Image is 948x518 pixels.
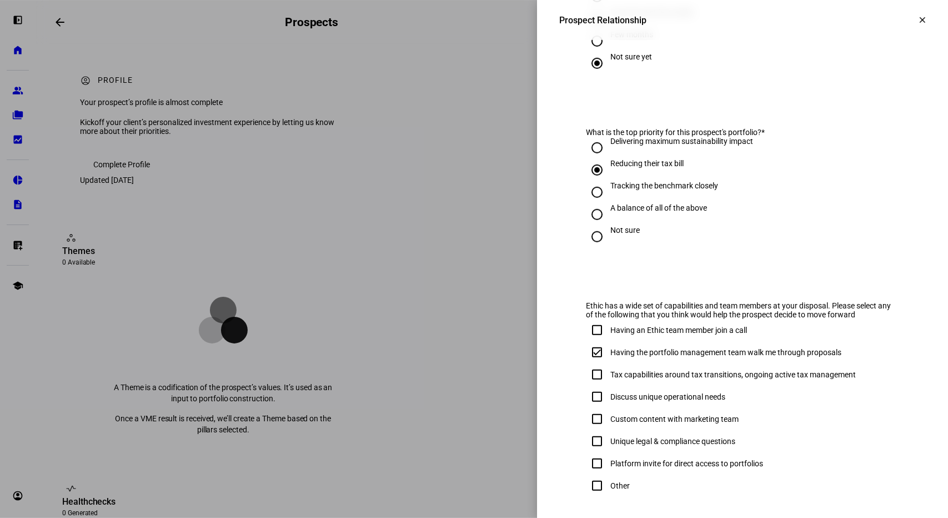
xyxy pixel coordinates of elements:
div: Reducing their tax bill [610,159,684,168]
span: What is the top priority for this prospect's portfolio? [586,128,761,137]
span: Ethic has a wide set of capabilities and team members at your disposal. Please select any of the ... [586,301,891,319]
div: Tax capabilities around tax transitions, ongoing active tax management [610,370,856,379]
div: Other [610,481,630,490]
div: A balance of all of the above [610,203,707,212]
div: Discuss unique operational needs [610,392,725,401]
div: Custom content with marketing team [610,415,739,424]
mat-icon: clear [917,15,927,25]
div: Not sure [610,226,640,235]
div: Prospect Relationship [559,15,646,26]
div: Platform invite for direct access to portfolios [610,459,763,468]
div: Tracking the benchmark closely [610,181,718,190]
div: Having an Ethic team member join a call [610,326,747,335]
div: Delivering maximum sustainability impact [610,137,753,146]
div: Having the portfolio management team walk me through proposals [610,348,841,357]
div: Unique legal & compliance questions [610,437,735,446]
div: Not sure yet [610,52,652,61]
